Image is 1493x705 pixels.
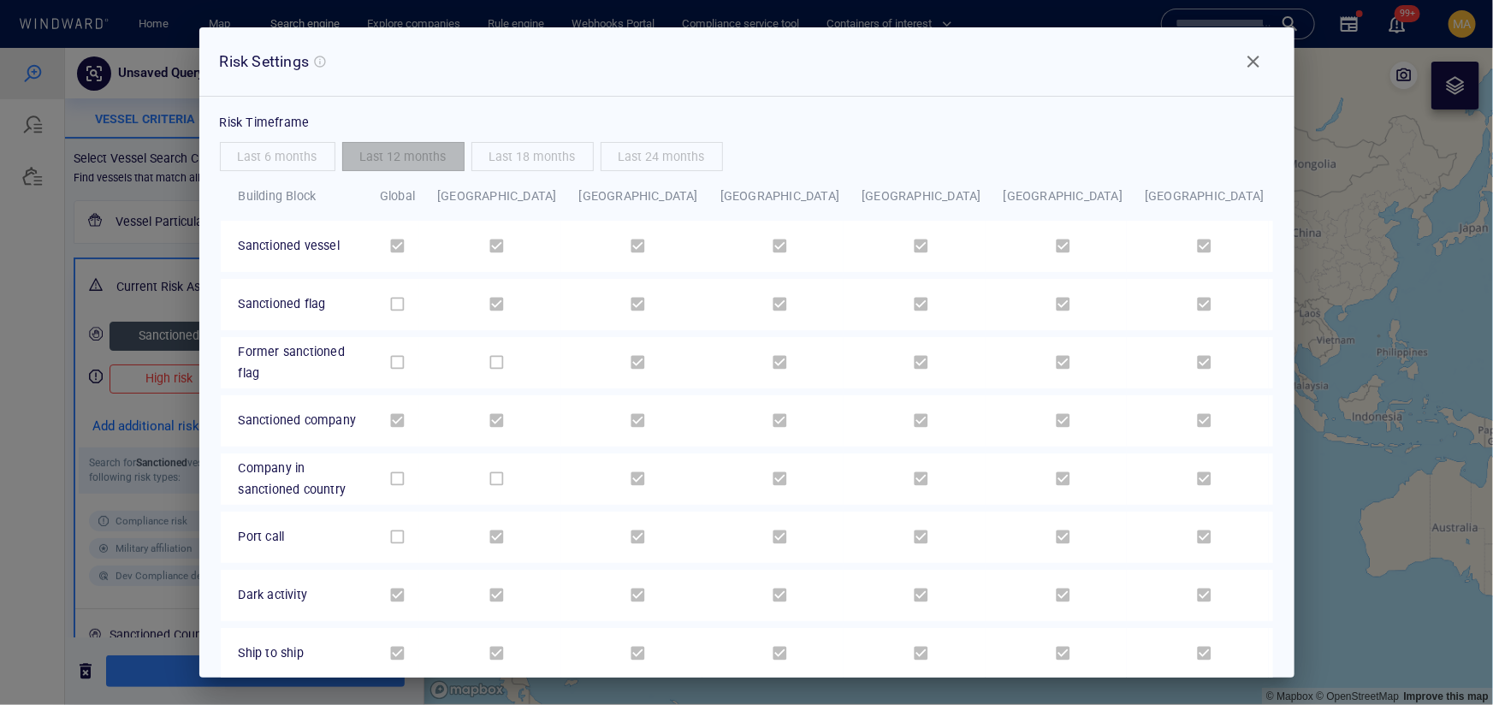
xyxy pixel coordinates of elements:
h6: Find vessels that match all of the following criteria: [74,121,314,139]
div: Compliance risk [89,463,212,483]
a: Mapbox [1266,643,1313,655]
span: Building Block [239,189,317,203]
h6: Current Risk Assessment [116,228,369,250]
div: Risk Timeframe [220,104,1274,142]
div: Dev Compliance defined risk [89,518,267,538]
span: Global [380,189,415,203]
img: satellite [437,609,486,626]
a: OpenStreetMap [1316,643,1399,655]
p: Satellite [442,606,486,626]
span: Port call [239,530,285,543]
span: High risk [127,320,210,341]
div: Vessel Particulars [74,153,414,195]
span: Moderate risk [252,320,335,341]
div: Risk Settings [220,50,310,74]
span: [GEOGRAPHIC_DATA] [1145,189,1264,203]
div: IUU fishing [219,463,318,483]
p: Add additional risk types [92,368,234,390]
span: Dev Compliance defined risk [109,521,252,536]
span: Sanctioned company [239,413,357,427]
button: Sanctioned [110,274,228,303]
span: Sanctioned flag [239,297,326,311]
button: Unsaved Query [111,9,210,42]
button: High risk [110,317,228,346]
span: [GEOGRAPHIC_DATA] [579,189,698,203]
span: [GEOGRAPHIC_DATA] [862,189,981,203]
h6: Vessel Particulars [116,163,370,185]
span: [GEOGRAPHIC_DATA] [1004,189,1123,203]
span: Military affiliation [109,494,202,508]
span: Search [120,613,391,634]
h6: Select Vessel Search Criteria [74,100,415,121]
div: Search for vessels that include one or more of the following risk types: [79,400,410,446]
span: Ship to ship [239,646,304,660]
span: Sanctioned [127,277,210,299]
button: Search [106,607,405,639]
div: Military affiliation [89,490,216,511]
span: [GEOGRAPHIC_DATA] [437,189,556,203]
div: Current Risk Assessment [75,211,413,267]
span: Dark activity [239,588,308,601]
p: Unsaved Query [118,15,204,37]
span: Edit [304,5,341,46]
button: Moderate risk [234,317,353,346]
span: Company in sanctioned country [239,461,347,495]
a: Map feedback [1404,643,1489,655]
span: Former sanctioned flag [239,345,345,379]
span: IUU fishing [239,466,304,481]
a: Mapbox logo [430,632,505,652]
span: Vessel Criteria (4) [95,64,214,78]
span: Sanctioned vessel [239,239,340,252]
div: Sanctioned Countries [106,573,229,601]
span: Sanctioned [136,409,187,421]
span: [GEOGRAPHIC_DATA] [720,189,839,203]
span: Activity Criteria [280,64,388,78]
span: Compliance risk [109,466,198,481]
button: Close [1233,41,1274,82]
iframe: Chat [1420,628,1480,692]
